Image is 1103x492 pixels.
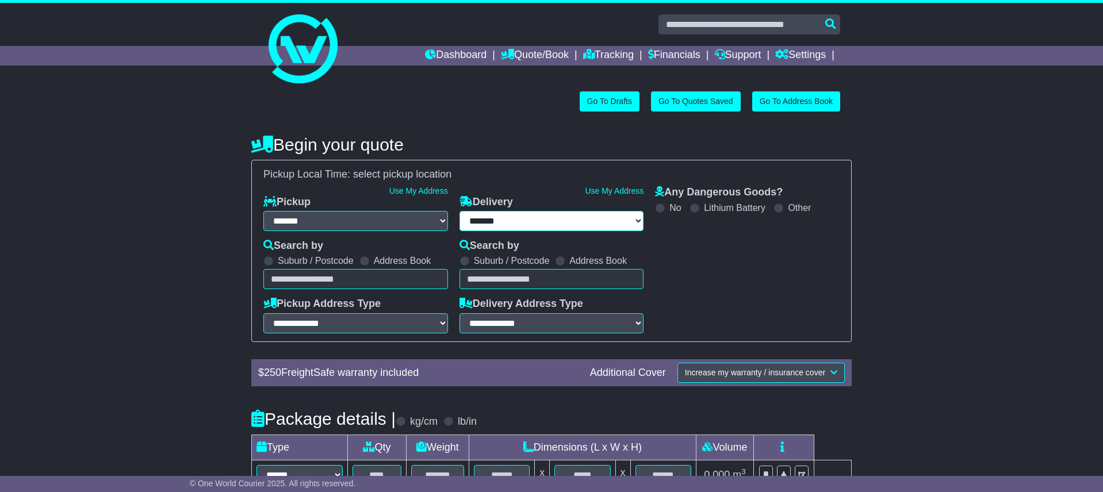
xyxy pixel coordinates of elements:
[459,298,583,310] label: Delivery Address Type
[580,91,639,112] a: Go To Drafts
[615,460,630,490] td: x
[348,435,407,460] td: Qty
[458,416,477,428] label: lb/in
[258,168,845,181] div: Pickup Local Time:
[685,368,825,377] span: Increase my warranty / insurance cover
[263,196,311,209] label: Pickup
[584,367,672,379] div: Additional Cover
[704,202,765,213] label: Lithium Battery
[535,460,550,490] td: x
[190,479,356,488] span: © One World Courier 2025. All rights reserved.
[251,135,852,154] h4: Begin your quote
[410,416,438,428] label: kg/cm
[733,469,746,481] span: m
[788,202,811,213] label: Other
[583,46,634,66] a: Tracking
[353,168,451,180] span: select pickup location
[715,46,761,66] a: Support
[263,240,323,252] label: Search by
[374,255,431,266] label: Address Book
[251,409,396,428] h4: Package details |
[704,469,730,481] span: 0.000
[252,367,584,379] div: $ FreightSafe warranty included
[278,255,354,266] label: Suburb / Postcode
[775,46,826,66] a: Settings
[648,46,700,66] a: Financials
[459,240,519,252] label: Search by
[569,255,627,266] label: Address Book
[752,91,840,112] a: Go To Address Book
[741,467,746,476] sup: 3
[677,363,845,383] button: Increase my warranty / insurance cover
[459,196,513,209] label: Delivery
[501,46,569,66] a: Quote/Book
[406,435,469,460] td: Weight
[425,46,487,66] a: Dashboard
[651,91,741,112] a: Go To Quotes Saved
[585,186,644,195] a: Use My Address
[252,435,348,460] td: Type
[696,435,753,460] td: Volume
[669,202,681,213] label: No
[474,255,550,266] label: Suburb / Postcode
[263,298,381,310] label: Pickup Address Type
[469,435,696,460] td: Dimensions (L x W x H)
[655,186,783,199] label: Any Dangerous Goods?
[389,186,448,195] a: Use My Address
[264,367,281,378] span: 250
